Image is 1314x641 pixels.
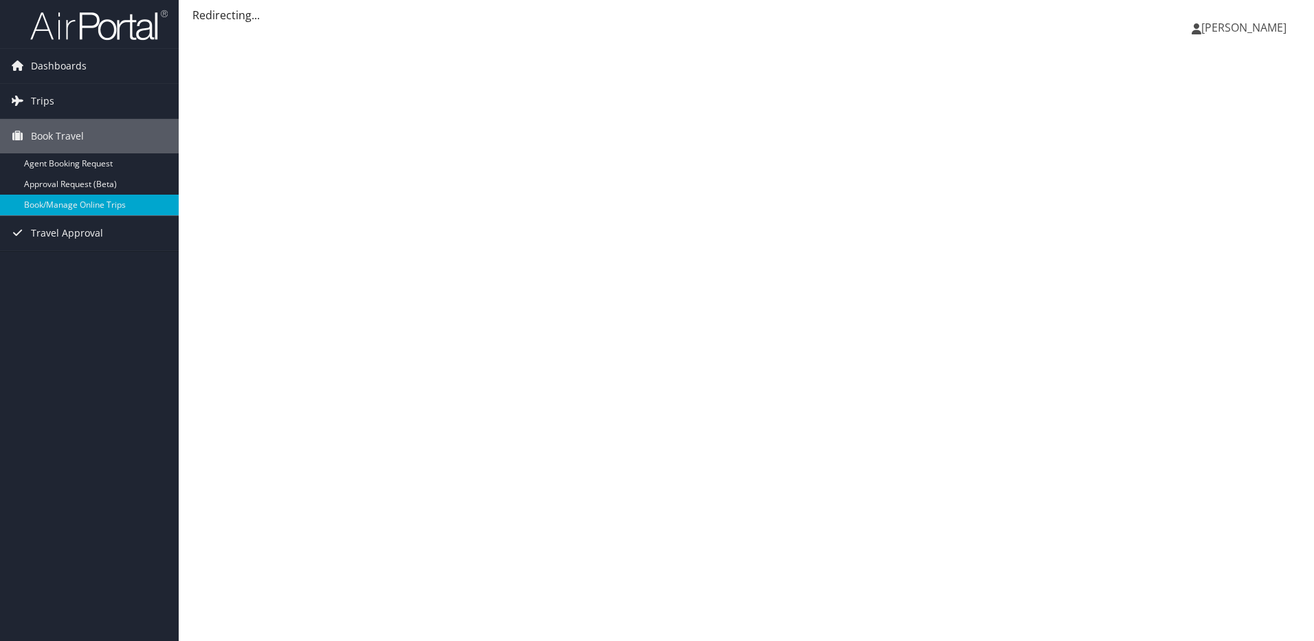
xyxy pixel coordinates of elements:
[31,216,103,250] span: Travel Approval
[31,49,87,83] span: Dashboards
[192,7,1300,23] div: Redirecting...
[1201,20,1287,35] span: [PERSON_NAME]
[1192,7,1300,48] a: [PERSON_NAME]
[31,84,54,118] span: Trips
[31,119,84,153] span: Book Travel
[30,9,168,41] img: airportal-logo.png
